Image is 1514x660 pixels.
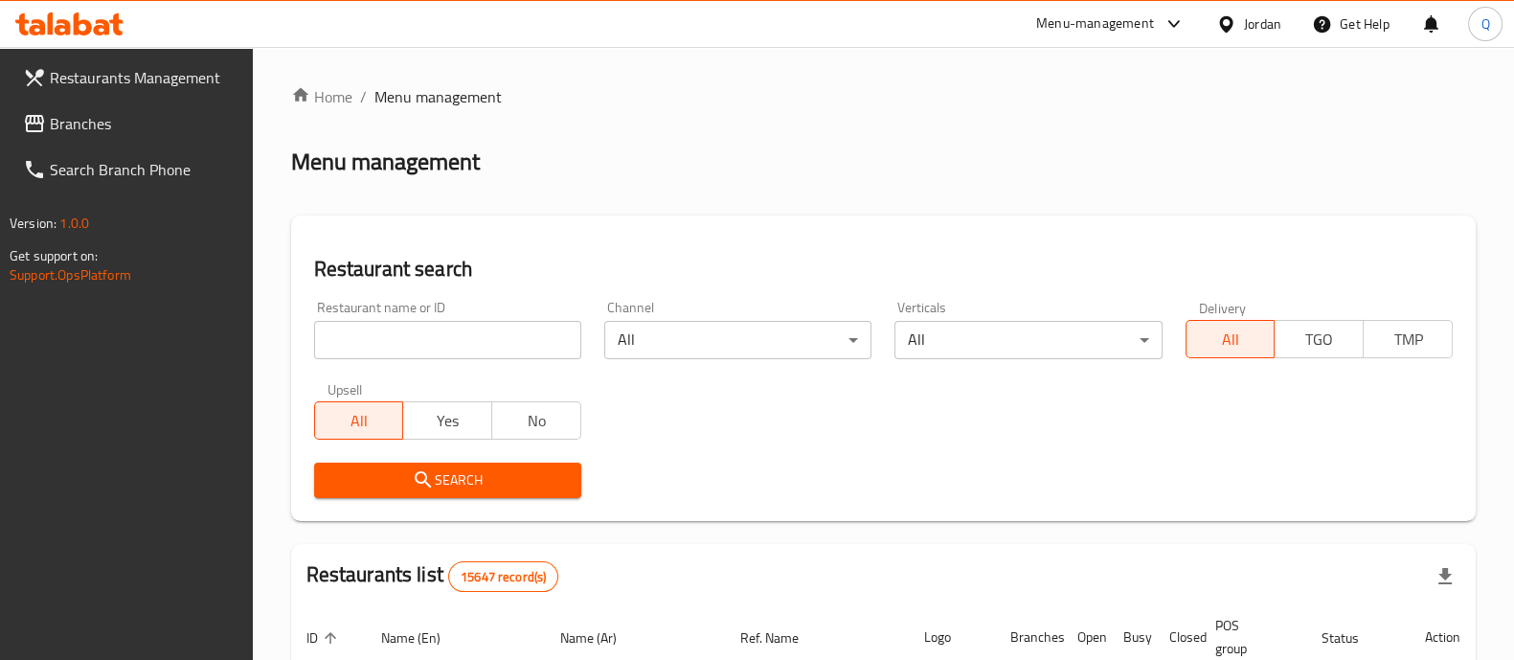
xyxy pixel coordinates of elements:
div: Export file [1422,554,1468,600]
span: Search [329,468,566,492]
h2: Menu management [291,147,480,177]
a: Branches [8,101,253,147]
button: All [1186,320,1276,358]
span: Get support on: [10,243,98,268]
span: Version: [10,211,56,236]
button: No [491,401,581,440]
div: All [604,321,871,359]
span: Name (Ar) [560,626,642,649]
nav: breadcrumb [291,85,1476,108]
label: Delivery [1199,301,1247,314]
h2: Restaurants list [306,560,559,592]
span: TMP [1371,326,1445,353]
span: POS group [1214,614,1283,660]
span: All [323,407,396,435]
span: Branches [50,112,237,135]
h2: Restaurant search [314,255,1453,284]
span: TGO [1282,326,1356,353]
button: Search [314,463,581,498]
span: No [500,407,574,435]
div: Menu-management [1036,12,1154,35]
span: Menu management [374,85,502,108]
span: Restaurants Management [50,66,237,89]
a: Restaurants Management [8,55,253,101]
span: 1.0.0 [59,211,89,236]
div: All [894,321,1162,359]
span: 15647 record(s) [449,568,557,586]
span: All [1194,326,1268,353]
a: Home [291,85,352,108]
a: Search Branch Phone [8,147,253,193]
button: TMP [1363,320,1453,358]
span: ID [306,626,343,649]
span: Ref. Name [740,626,824,649]
button: Yes [402,401,492,440]
input: Search for restaurant name or ID.. [314,321,581,359]
span: Search Branch Phone [50,158,237,181]
div: Jordan [1244,13,1281,34]
button: All [314,401,404,440]
span: Yes [411,407,485,435]
li: / [360,85,367,108]
span: Name (En) [381,626,465,649]
button: TGO [1274,320,1364,358]
span: Q [1480,13,1489,34]
div: Total records count [448,561,558,592]
span: Status [1322,626,1384,649]
label: Upsell [328,382,363,396]
a: Support.OpsPlatform [10,262,131,287]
